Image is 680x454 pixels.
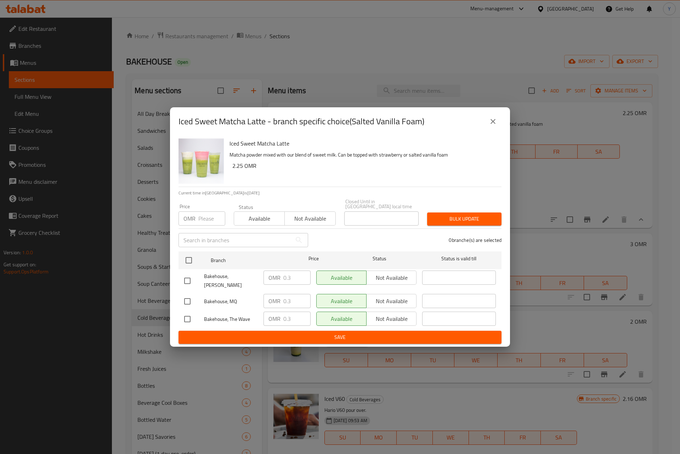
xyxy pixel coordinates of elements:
input: Please enter price [198,211,225,226]
h6: Iced Sweet Matcha Latte [229,138,496,148]
img: Iced Sweet Matcha Latte [178,138,224,184]
span: Bakehouse, The Wave [204,315,258,324]
p: Current time in [GEOGRAPHIC_DATA] is [DATE] [178,190,501,196]
span: Status is valid till [422,254,496,263]
span: Status [343,254,416,263]
p: OMR [183,214,195,223]
input: Search in branches [178,233,292,247]
button: Save [178,331,501,344]
h6: 2.25 OMR [232,161,496,171]
input: Please enter price [283,271,311,285]
span: Branch [211,256,284,265]
input: Please enter price [283,294,311,308]
span: Bakehouse, MQ [204,297,258,306]
input: Please enter price [283,312,311,326]
span: Save [184,333,496,342]
button: Available [234,211,285,226]
h2: Iced Sweet Matcha Latte - branch specific choice(Salted Vanilla Foam) [178,116,424,127]
p: OMR [268,314,280,323]
p: OMR [268,297,280,305]
span: Not available [288,214,333,224]
button: Not available [284,211,335,226]
span: Price [290,254,337,263]
p: 0 branche(s) are selected [449,237,501,244]
button: close [484,113,501,130]
button: Bulk update [427,212,501,226]
p: Matcha powder mixed with our blend of sweet milk. Can be topped with strawberry or salted vanilla... [229,151,496,159]
span: Available [237,214,282,224]
span: Bulk update [433,215,496,223]
p: OMR [268,273,280,282]
span: Bakehouse, [PERSON_NAME] [204,272,258,290]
